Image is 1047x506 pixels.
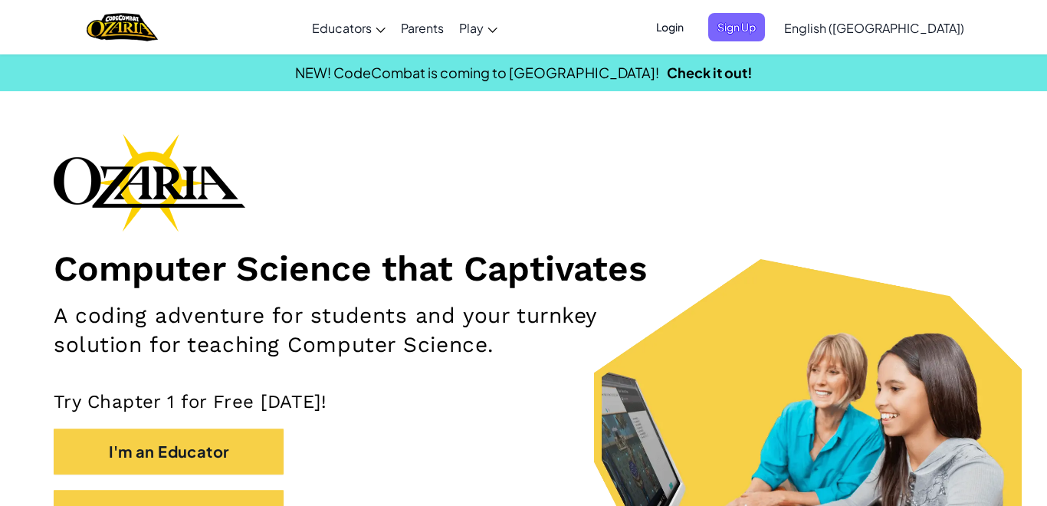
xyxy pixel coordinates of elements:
h1: Computer Science that Captivates [54,247,993,290]
img: Ozaria branding logo [54,133,245,232]
a: Check it out! [667,64,753,81]
a: Educators [304,7,393,48]
span: Educators [312,20,372,36]
a: English ([GEOGRAPHIC_DATA]) [776,7,972,48]
span: English ([GEOGRAPHIC_DATA]) [784,20,964,36]
h2: A coding adventure for students and your turnkey solution for teaching Computer Science. [54,301,683,360]
p: Try Chapter 1 for Free [DATE]! [54,390,993,413]
span: NEW! CodeCombat is coming to [GEOGRAPHIC_DATA]! [295,64,659,81]
a: Ozaria by CodeCombat logo [87,11,158,43]
a: Play [451,7,505,48]
img: Home [87,11,158,43]
button: Sign Up [708,13,765,41]
button: I'm an Educator [54,429,284,475]
button: Login [647,13,693,41]
a: Parents [393,7,451,48]
span: Play [459,20,484,36]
